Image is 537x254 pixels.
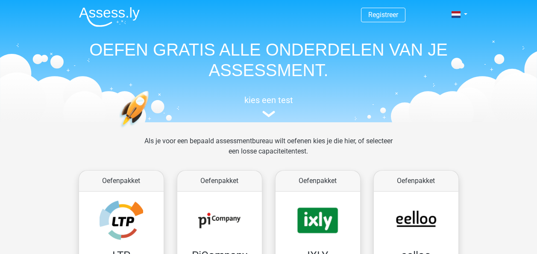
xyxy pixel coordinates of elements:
[79,7,140,27] img: Assessly
[72,95,465,118] a: kies een test
[72,95,465,105] h5: kies een test
[262,111,275,117] img: assessment
[119,91,182,168] img: oefenen
[138,136,399,167] div: Als je voor een bepaald assessmentbureau wilt oefenen kies je die hier, of selecteer een losse ca...
[368,11,398,19] a: Registreer
[72,39,465,80] h1: OEFEN GRATIS ALLE ONDERDELEN VAN JE ASSESSMENT.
